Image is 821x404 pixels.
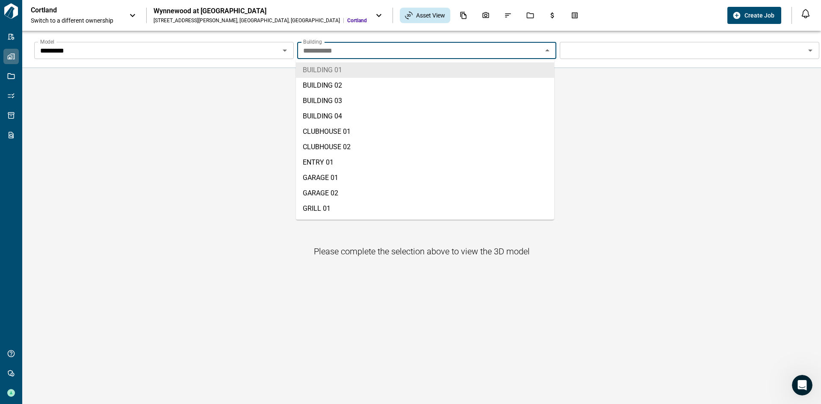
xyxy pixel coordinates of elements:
[804,44,816,56] button: Open
[296,139,554,155] li: CLUBHOUSE 02
[727,7,781,24] button: Create Job
[296,124,554,139] li: CLUBHOUSE 01
[279,44,291,56] button: Open
[31,16,121,25] span: Switch to a different ownership
[296,93,554,109] li: BUILDING 03
[40,38,54,45] label: Model
[296,78,554,93] li: BUILDING 02
[303,38,322,45] label: Building
[347,17,367,24] span: Cortland
[566,8,584,23] div: Takeoff Center
[477,8,495,23] div: Photos
[543,8,561,23] div: Budgets
[400,8,450,23] div: Asset View
[296,62,554,78] li: BUILDING 01
[455,8,473,23] div: Documents
[314,245,530,258] h6: Please complete the selection above to view the 3D model
[296,155,554,170] li: ENTRY 01
[499,8,517,23] div: Issues & Info
[799,7,812,21] button: Open notification feed
[154,17,340,24] div: [STREET_ADDRESS][PERSON_NAME] , [GEOGRAPHIC_DATA] , [GEOGRAPHIC_DATA]
[541,44,553,56] button: Close
[296,170,554,186] li: GARAGE 01
[744,11,774,20] span: Create Job
[154,7,367,15] div: Wynnewood at [GEOGRAPHIC_DATA]
[521,8,539,23] div: Jobs
[31,6,108,15] p: Cortland
[296,201,554,216] li: GRILL 01
[296,186,554,201] li: GARAGE 02
[416,11,445,20] span: Asset View
[792,375,812,395] iframe: Intercom live chat
[296,109,554,124] li: BUILDING 04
